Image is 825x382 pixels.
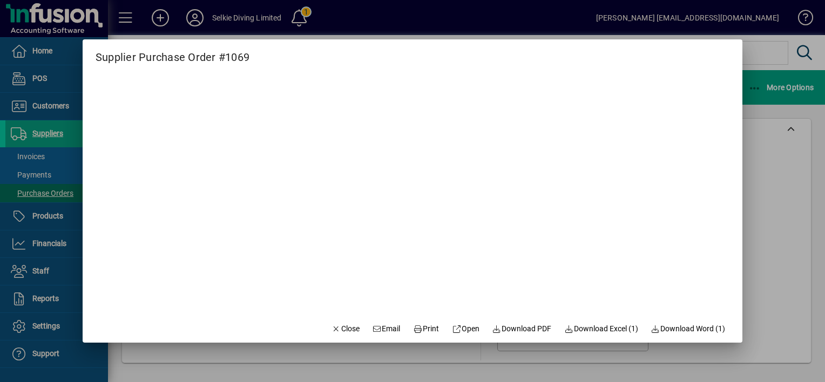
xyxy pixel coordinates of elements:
[651,323,726,335] span: Download Word (1)
[327,319,364,338] button: Close
[409,319,443,338] button: Print
[488,319,556,338] a: Download PDF
[564,323,638,335] span: Download Excel (1)
[83,39,262,66] h2: Supplier Purchase Order #1069
[448,319,484,338] a: Open
[332,323,360,335] span: Close
[647,319,730,338] button: Download Word (1)
[413,323,439,335] span: Print
[373,323,401,335] span: Email
[492,323,552,335] span: Download PDF
[452,323,479,335] span: Open
[560,319,643,338] button: Download Excel (1)
[368,319,405,338] button: Email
